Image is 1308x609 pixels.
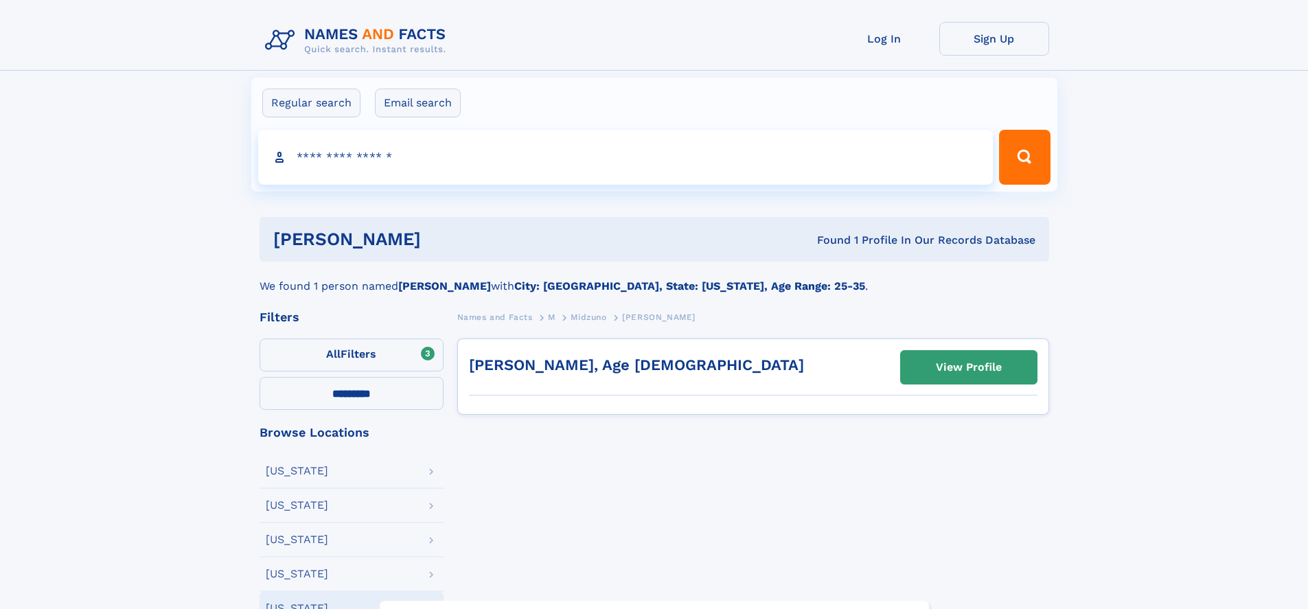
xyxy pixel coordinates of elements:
[571,312,606,322] span: Midzuno
[514,279,865,292] b: City: [GEOGRAPHIC_DATA], State: [US_STATE], Age Range: 25-35
[619,233,1035,248] div: Found 1 Profile In Our Records Database
[260,22,457,59] img: Logo Names and Facts
[936,352,1002,383] div: View Profile
[548,312,555,322] span: M
[266,534,328,545] div: [US_STATE]
[258,130,994,185] input: search input
[999,130,1050,185] button: Search Button
[457,308,533,325] a: Names and Facts
[571,308,606,325] a: Midzuno
[901,351,1037,384] a: View Profile
[260,311,444,323] div: Filters
[548,308,555,325] a: M
[266,466,328,476] div: [US_STATE]
[260,262,1049,295] div: We found 1 person named with .
[273,231,619,248] h1: [PERSON_NAME]
[939,22,1049,56] a: Sign Up
[266,500,328,511] div: [US_STATE]
[266,568,328,579] div: [US_STATE]
[260,426,444,439] div: Browse Locations
[622,312,696,322] span: [PERSON_NAME]
[469,356,804,374] a: [PERSON_NAME], Age [DEMOGRAPHIC_DATA]
[829,22,939,56] a: Log In
[326,347,341,360] span: All
[262,89,360,117] label: Regular search
[398,279,491,292] b: [PERSON_NAME]
[260,338,444,371] label: Filters
[375,89,461,117] label: Email search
